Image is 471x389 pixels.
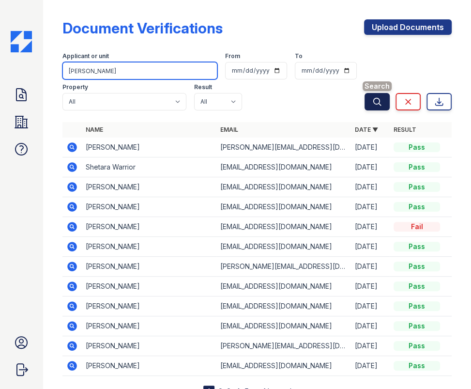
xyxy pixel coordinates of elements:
td: [EMAIL_ADDRESS][DOMAIN_NAME] [216,157,351,177]
td: [DATE] [351,356,390,376]
div: Pass [394,281,440,291]
a: Date ▼ [355,126,378,133]
td: [DATE] [351,316,390,336]
div: Pass [394,341,440,351]
div: Pass [394,242,440,251]
td: [PERSON_NAME] [82,237,216,257]
td: [PERSON_NAME][EMAIL_ADDRESS][DOMAIN_NAME] [216,257,351,277]
button: Search [365,93,390,110]
td: [DATE] [351,217,390,237]
label: Applicant or unit [62,52,109,60]
label: To [295,52,303,60]
td: [PERSON_NAME] [82,217,216,237]
a: Upload Documents [364,19,452,35]
td: [PERSON_NAME][EMAIL_ADDRESS][DOMAIN_NAME] [216,336,351,356]
a: Name [86,126,103,133]
td: [EMAIL_ADDRESS][DOMAIN_NAME] [216,237,351,257]
td: [DATE] [351,177,390,197]
td: [PERSON_NAME][EMAIL_ADDRESS][DOMAIN_NAME] [216,138,351,157]
td: [EMAIL_ADDRESS][DOMAIN_NAME] [216,316,351,336]
td: [DATE] [351,237,390,257]
a: Result [394,126,416,133]
td: [EMAIL_ADDRESS][DOMAIN_NAME] [216,277,351,296]
td: [PERSON_NAME] [82,336,216,356]
td: [PERSON_NAME] [82,197,216,217]
td: Shetara Warrior [82,157,216,177]
div: Pass [394,142,440,152]
td: [PERSON_NAME] [82,177,216,197]
div: Pass [394,321,440,331]
td: [EMAIL_ADDRESS][DOMAIN_NAME] [216,356,351,376]
td: [DATE] [351,296,390,316]
div: Pass [394,301,440,311]
div: Fail [394,222,440,232]
td: [PERSON_NAME] [82,296,216,316]
label: From [225,52,240,60]
input: Search by name, email, or unit number [62,62,218,79]
td: [EMAIL_ADDRESS][DOMAIN_NAME] [216,177,351,197]
td: [DATE] [351,157,390,177]
div: Document Verifications [62,19,223,37]
td: [EMAIL_ADDRESS][DOMAIN_NAME] [216,197,351,217]
td: [PERSON_NAME] [82,138,216,157]
label: Property [62,83,88,91]
td: [PERSON_NAME] [82,257,216,277]
td: [DATE] [351,336,390,356]
td: [DATE] [351,197,390,217]
td: [EMAIL_ADDRESS][DOMAIN_NAME] [216,217,351,237]
a: Email [220,126,238,133]
td: [DATE] [351,257,390,277]
div: Pass [394,162,440,172]
td: [DATE] [351,138,390,157]
td: [EMAIL_ADDRESS][DOMAIN_NAME] [216,296,351,316]
div: Pass [394,361,440,371]
td: [PERSON_NAME] [82,356,216,376]
td: [PERSON_NAME] [82,316,216,336]
label: Result [194,83,212,91]
div: Pass [394,182,440,192]
span: Search [363,81,392,91]
td: [PERSON_NAME] [82,277,216,296]
div: Pass [394,262,440,271]
img: CE_Icon_Blue-c292c112584629df590d857e76928e9f676e5b41ef8f769ba2f05ee15b207248.png [11,31,32,52]
div: Pass [394,202,440,212]
td: [DATE] [351,277,390,296]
